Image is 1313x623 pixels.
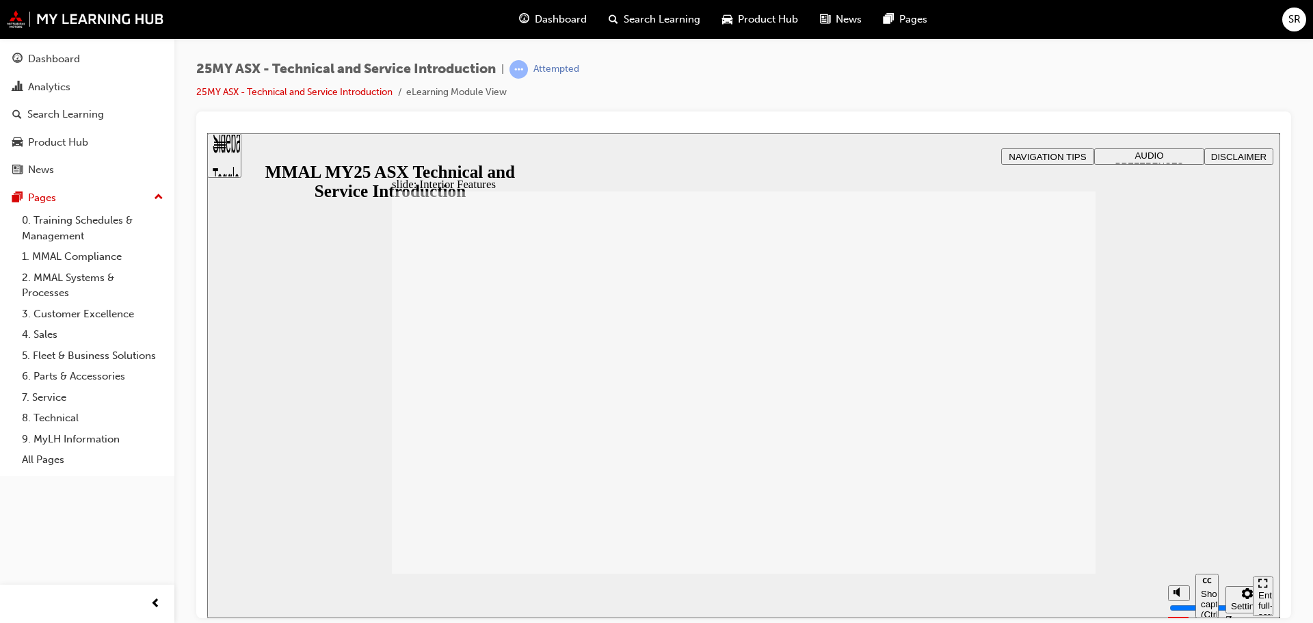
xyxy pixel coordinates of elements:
[12,164,23,176] span: news-icon
[1046,443,1066,483] button: Enter full-screen (Ctrl+Alt+F)
[954,440,1039,485] div: misc controls
[988,440,1011,485] button: Show captions (Ctrl+Alt+C)
[28,79,70,95] div: Analytics
[16,429,169,450] a: 9. MyLH Information
[12,192,23,204] span: pages-icon
[16,366,169,387] a: 6. Parts & Accessories
[7,10,164,28] img: mmal
[16,387,169,408] a: 7. Service
[887,15,997,31] button: AUDIO PREFERENCES
[519,11,529,28] span: guage-icon
[12,109,22,121] span: search-icon
[738,12,798,27] span: Product Hub
[1288,12,1301,27] span: SR
[16,345,169,367] a: 5. Fleet & Business Solutions
[962,469,1050,480] input: volume
[406,85,507,101] li: eLearning Module View
[16,210,169,246] a: 0. Training Schedules & Management
[624,12,700,27] span: Search Learning
[28,190,56,206] div: Pages
[801,18,879,29] span: NAVIGATION TIPS
[28,162,54,178] div: News
[994,455,1006,486] div: Show captions (Ctrl+Alt+C)
[12,137,23,149] span: car-icon
[884,11,894,28] span: pages-icon
[1004,18,1059,29] span: DISCLAIMER
[722,11,732,28] span: car-icon
[5,47,169,72] a: Dashboard
[196,86,393,98] a: 25MY ASX - Technical and Service Introduction
[1051,457,1061,498] div: Enter full-screen (Ctrl+Alt+F)
[501,62,504,77] span: |
[5,102,169,127] a: Search Learning
[1018,453,1062,480] button: Settings
[27,107,104,122] div: Search Learning
[28,51,80,67] div: Dashboard
[5,75,169,100] a: Analytics
[794,15,887,31] button: NAVIGATION TIPS
[5,157,169,183] a: News
[961,452,983,468] button: Mute (Ctrl+Alt+M)
[16,246,169,267] a: 1. MMAL Compliance
[12,81,23,94] span: chart-icon
[535,12,587,27] span: Dashboard
[836,12,862,27] span: News
[533,63,579,76] div: Attempted
[508,5,598,34] a: guage-iconDashboard
[598,5,711,34] a: search-iconSearch Learning
[16,408,169,429] a: 8. Technical
[16,449,169,470] a: All Pages
[997,15,1066,31] button: DISCLAIMER
[16,324,169,345] a: 4. Sales
[609,11,618,28] span: search-icon
[5,185,169,211] button: Pages
[150,596,161,613] span: prev-icon
[12,53,23,66] span: guage-icon
[809,5,873,34] a: news-iconNews
[28,135,88,150] div: Product Hub
[1018,480,1046,520] label: Zoom to fit
[908,17,977,38] span: AUDIO PREFERENCES
[5,130,169,155] a: Product Hub
[873,5,938,34] a: pages-iconPages
[899,12,927,27] span: Pages
[154,189,163,207] span: up-icon
[1046,440,1066,485] nav: slide navigation
[509,60,528,79] span: learningRecordVerb_ATTEMPT-icon
[820,11,830,28] span: news-icon
[16,304,169,325] a: 3. Customer Excellence
[16,267,169,304] a: 2. MMAL Systems & Processes
[196,62,496,77] span: 25MY ASX - Technical and Service Introduction
[5,44,169,185] button: DashboardAnalyticsSearch LearningProduct HubNews
[1282,8,1306,31] button: SR
[711,5,809,34] a: car-iconProduct Hub
[1024,468,1057,478] div: Settings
